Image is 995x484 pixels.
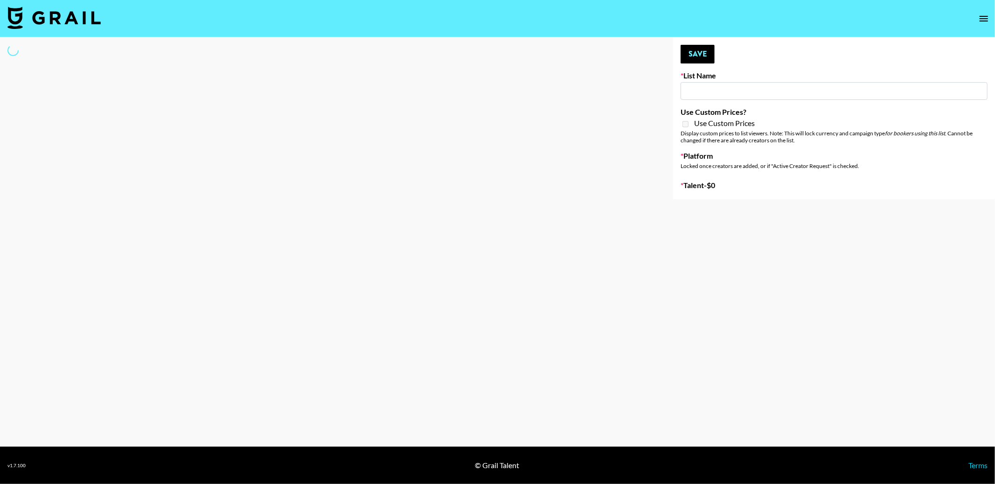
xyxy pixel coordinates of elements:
[681,151,988,161] label: Platform
[681,107,988,117] label: Use Custom Prices?
[974,9,993,28] button: open drawer
[681,45,715,63] button: Save
[7,7,101,29] img: Grail Talent
[885,130,945,137] em: for bookers using this list
[681,181,988,190] label: Talent - $ 0
[7,463,26,469] div: v 1.7.100
[968,461,988,470] a: Terms
[681,71,988,80] label: List Name
[681,130,988,144] div: Display custom prices to list viewers. Note: This will lock currency and campaign type . Cannot b...
[681,162,988,169] div: Locked once creators are added, or if "Active Creator Request" is checked.
[475,461,519,470] div: © Grail Talent
[694,119,755,128] span: Use Custom Prices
